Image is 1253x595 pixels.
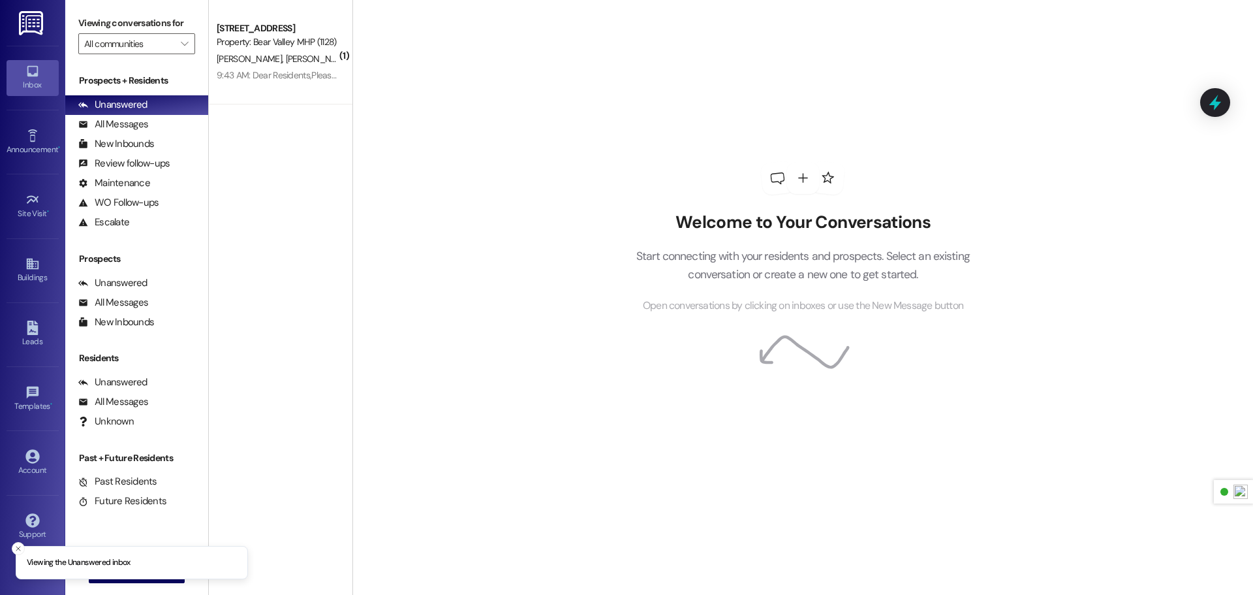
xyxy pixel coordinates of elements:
[616,247,989,284] p: Start connecting with your residents and prospects. Select an existing conversation or create a n...
[78,315,154,329] div: New Inbounds
[181,39,188,49] i: 
[217,22,337,35] div: [STREET_ADDRESS]
[78,415,134,428] div: Unknown
[217,35,337,49] div: Property: Bear Valley MHP (1128)
[7,445,59,481] a: Account
[78,196,159,210] div: WO Follow-ups
[7,317,59,352] a: Leads
[7,60,59,95] a: Inbox
[78,118,148,131] div: All Messages
[50,400,52,409] span: •
[78,98,147,112] div: Unanswered
[65,252,208,266] div: Prospects
[643,298,963,314] span: Open conversations by clicking on inboxes or use the New Message button
[65,451,208,465] div: Past + Future Residents
[78,475,157,489] div: Past Residents
[58,143,60,152] span: •
[7,189,59,224] a: Site Visit •
[27,557,131,569] p: Viewing the Unanswered inbox
[12,542,25,555] button: Close toast
[19,11,46,35] img: ResiDesk Logo
[47,207,49,216] span: •
[65,74,208,88] div: Prospects + Residents
[78,494,166,508] div: Future Residents
[78,395,148,409] div: All Messages
[78,376,147,389] div: Unanswered
[84,33,174,54] input: All communities
[78,137,154,151] div: New Inbounds
[78,276,147,290] div: Unanswered
[78,216,129,229] div: Escalate
[7,253,59,288] a: Buildings
[7,509,59,545] a: Support
[78,13,195,33] label: Viewing conversations for
[65,351,208,365] div: Residents
[7,381,59,417] a: Templates •
[78,296,148,310] div: All Messages
[78,176,150,190] div: Maintenance
[78,157,170,170] div: Review follow-ups
[285,53,350,65] span: [PERSON_NAME]
[217,53,286,65] span: [PERSON_NAME]
[616,212,989,233] h2: Welcome to Your Conversations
